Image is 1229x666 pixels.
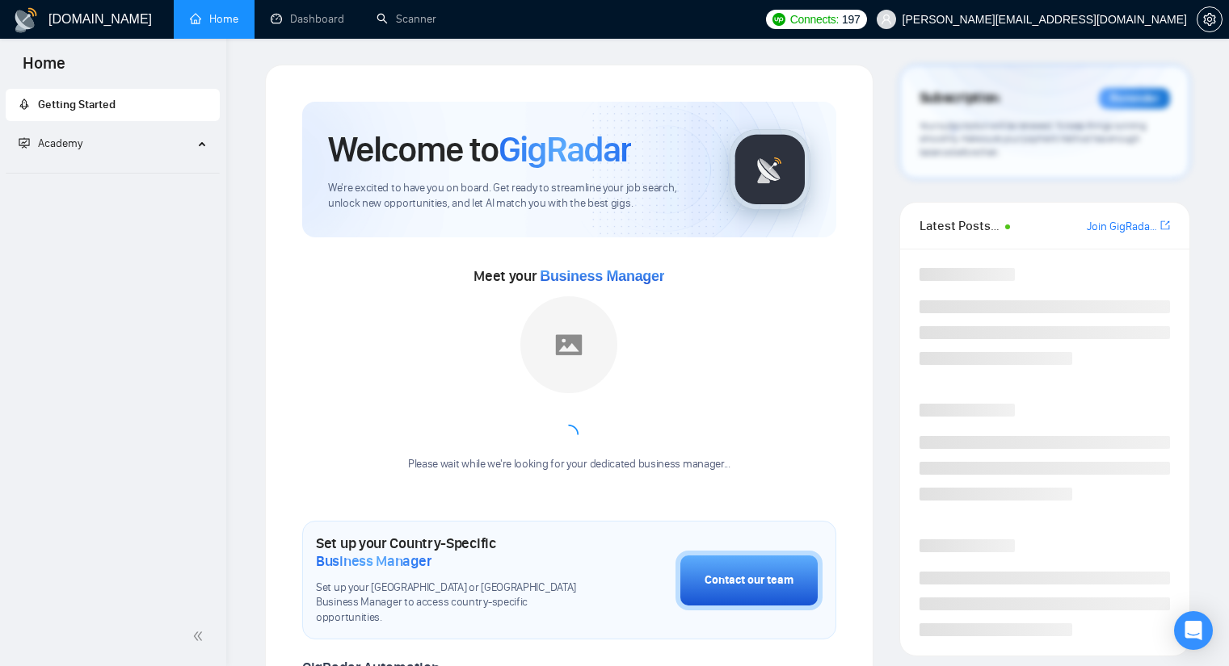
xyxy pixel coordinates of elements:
h1: Set up your Country-Specific [316,534,595,570]
span: GigRadar [499,128,631,171]
img: upwork-logo.png [772,13,785,26]
img: placeholder.png [520,296,617,393]
span: export [1160,219,1170,232]
div: Contact our team [705,572,793,589]
span: loading [558,423,580,446]
img: gigradar-logo.png [730,129,810,210]
span: Your subscription will be renewed. To keep things running smoothly, make sure your payment method... [920,119,1147,158]
div: Open Intercom Messenger [1174,611,1213,650]
span: We're excited to have you on board. Get ready to streamline your job search, unlock new opportuni... [328,181,704,212]
li: Academy Homepage [6,166,220,177]
span: Business Manager [316,552,431,570]
li: Getting Started [6,89,220,121]
span: 197 [842,10,860,28]
h1: Welcome to [328,128,631,171]
div: Please wait while we're looking for your dedicated business manager... [398,457,740,472]
span: Connects: [790,10,839,28]
button: setting [1197,6,1223,32]
span: Meet your [474,267,664,285]
span: Academy [38,136,82,150]
a: setting [1197,13,1223,26]
span: Subscription [920,85,1000,112]
span: Set up your [GEOGRAPHIC_DATA] or [GEOGRAPHIC_DATA] Business Manager to access country-specific op... [316,580,595,626]
div: Reminder [1099,88,1170,109]
span: rocket [19,98,30,110]
a: Join GigRadar Slack Community [1087,218,1157,236]
button: Contact our team [676,551,823,610]
a: searchScanner [377,12,436,26]
span: double-left [192,628,208,644]
span: Home [10,52,78,86]
span: Latest Posts from the GigRadar Community [920,216,1000,236]
span: Academy [19,136,82,150]
span: Business Manager [540,268,664,284]
span: user [881,14,892,25]
img: logo [13,7,39,33]
a: export [1160,218,1170,233]
span: setting [1197,13,1222,26]
a: dashboardDashboard [271,12,344,26]
a: homeHome [190,12,238,26]
span: Getting Started [38,98,116,111]
span: fund-projection-screen [19,137,30,149]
